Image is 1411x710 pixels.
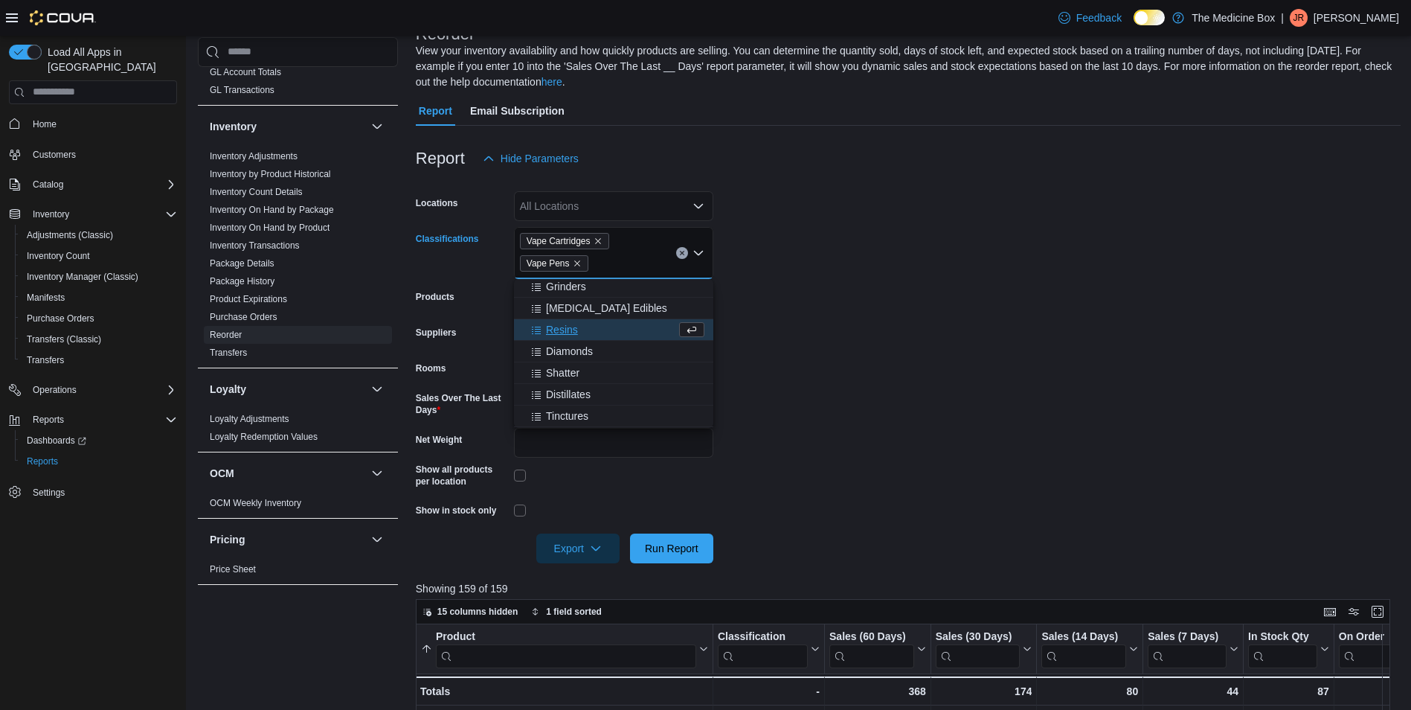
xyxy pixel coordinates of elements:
[1041,630,1126,668] div: Sales (14 Days)
[27,176,69,194] button: Catalog
[210,151,298,161] a: Inventory Adjustments
[27,146,82,164] a: Customers
[21,247,177,265] span: Inventory Count
[1148,630,1227,644] div: Sales (7 Days)
[210,466,234,481] h3: OCM
[27,145,177,164] span: Customers
[3,174,183,195] button: Catalog
[477,144,585,173] button: Hide Parameters
[27,115,177,133] span: Home
[1041,682,1138,700] div: 80
[546,606,602,618] span: 1 field sorted
[33,118,57,130] span: Home
[27,205,75,223] button: Inventory
[33,149,76,161] span: Customers
[514,341,713,362] button: Diamonds
[210,119,257,134] h3: Inventory
[536,534,620,563] button: Export
[829,630,914,668] div: Sales (60 Days)
[416,291,454,303] label: Products
[21,330,177,348] span: Transfers (Classic)
[936,630,1021,668] div: Sales (30 Days)
[33,414,64,426] span: Reports
[520,233,609,249] span: Vape Cartridges
[514,362,713,384] button: Shatter
[416,327,457,339] label: Suppliers
[514,298,713,319] button: [MEDICAL_DATA] Edibles
[21,268,177,286] span: Inventory Manager (Classic)
[210,294,287,304] a: Product Expirations
[210,84,274,96] span: GL Transactions
[210,240,300,252] span: Inventory Transactions
[42,45,177,74] span: Load All Apps in [GEOGRAPHIC_DATA]
[210,329,242,341] span: Reorder
[470,96,565,126] span: Email Subscription
[368,531,386,549] button: Pricing
[198,410,398,452] div: Loyalty
[419,96,452,126] span: Report
[692,247,704,259] button: Close list of options
[21,351,177,369] span: Transfers
[546,387,591,402] span: Distillates
[829,682,926,700] div: 368
[525,603,608,621] button: 1 field sorted
[27,333,101,345] span: Transfers (Classic)
[1076,10,1122,25] span: Feedback
[546,409,588,423] span: Tinctures
[210,223,330,233] a: Inventory On Hand by Product
[1052,3,1128,33] a: Feedback
[1041,630,1138,668] button: Sales (14 Days)
[27,292,65,304] span: Manifests
[21,351,70,369] a: Transfers
[368,380,386,398] button: Loyalty
[718,682,820,700] div: -
[198,63,398,105] div: Finance
[416,505,497,516] label: Show in stock only
[421,630,708,668] button: Product
[3,409,183,430] button: Reports
[21,330,107,348] a: Transfers (Classic)
[15,266,183,287] button: Inventory Manager (Classic)
[210,598,255,613] h3: Products
[210,382,365,397] button: Loyalty
[210,204,334,216] span: Inventory On Hand by Package
[1134,10,1165,25] input: Dark Mode
[368,118,386,135] button: Inventory
[416,362,446,374] label: Rooms
[514,406,713,427] button: Tinctures
[1148,630,1227,668] div: Sales (7 Days)
[27,115,62,133] a: Home
[21,268,144,286] a: Inventory Manager (Classic)
[210,532,245,547] h3: Pricing
[1248,630,1317,668] div: In Stock Qty
[936,630,1032,668] button: Sales (30 Days)
[27,250,90,262] span: Inventory Count
[1339,682,1404,700] div: -
[210,293,287,305] span: Product Expirations
[437,606,518,618] span: 15 columns hidden
[198,494,398,518] div: OCM
[416,233,479,245] label: Classifications
[1134,25,1134,26] span: Dark Mode
[436,630,696,668] div: Product
[21,310,100,327] a: Purchase Orders
[692,200,704,212] button: Open list of options
[210,431,318,443] span: Loyalty Redemption Values
[1041,630,1126,644] div: Sales (14 Days)
[514,276,713,298] button: Grinders
[1281,9,1284,27] p: |
[198,147,398,368] div: Inventory
[210,85,274,95] a: GL Transactions
[9,107,177,542] nav: Complex example
[416,197,458,209] label: Locations
[546,365,579,380] span: Shatter
[420,682,708,700] div: Totals
[210,497,301,509] span: OCM Weekly Inventory
[416,581,1401,596] p: Showing 159 of 159
[573,259,582,268] button: Remove Vape Pens from selection in this group
[210,432,318,442] a: Loyalty Redemption Values
[541,76,562,88] a: here
[27,455,58,467] span: Reports
[198,560,398,584] div: Pricing
[594,237,602,246] button: Remove Vape Cartridges from selection in this group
